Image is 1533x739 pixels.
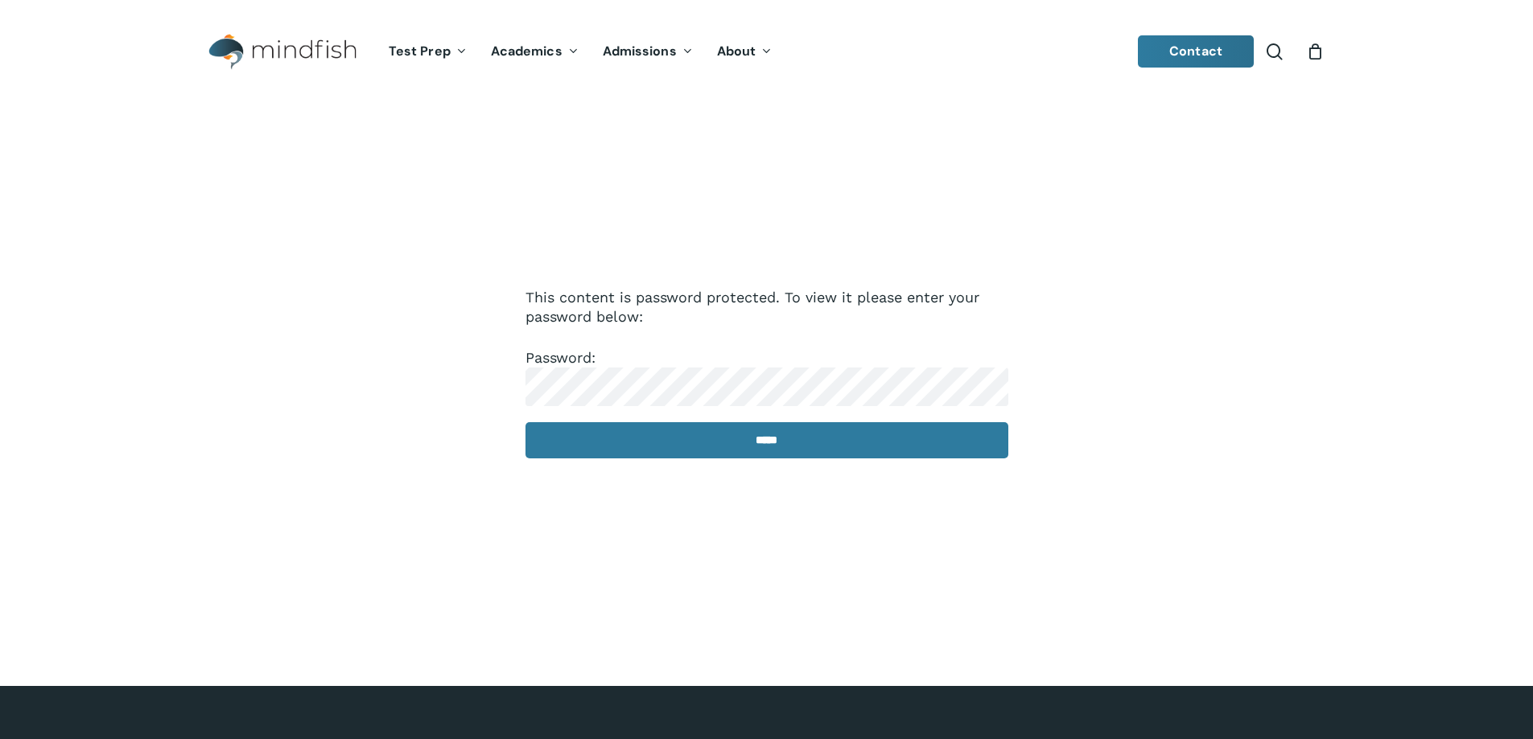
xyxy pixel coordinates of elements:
nav: Main Menu [377,22,784,82]
p: This content is password protected. To view it please enter your password below: [525,288,1008,348]
header: Main Menu [188,22,1346,82]
a: Contact [1138,35,1254,68]
span: Admissions [603,43,677,60]
a: Test Prep [377,45,479,59]
label: Password: [525,349,1008,394]
a: Admissions [591,45,705,59]
input: Password: [525,367,1008,406]
span: Academics [491,43,563,60]
a: Academics [479,45,591,59]
a: Cart [1307,43,1325,60]
span: Contact [1169,43,1222,60]
a: About [705,45,785,59]
span: About [717,43,756,60]
span: Test Prep [389,43,451,60]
